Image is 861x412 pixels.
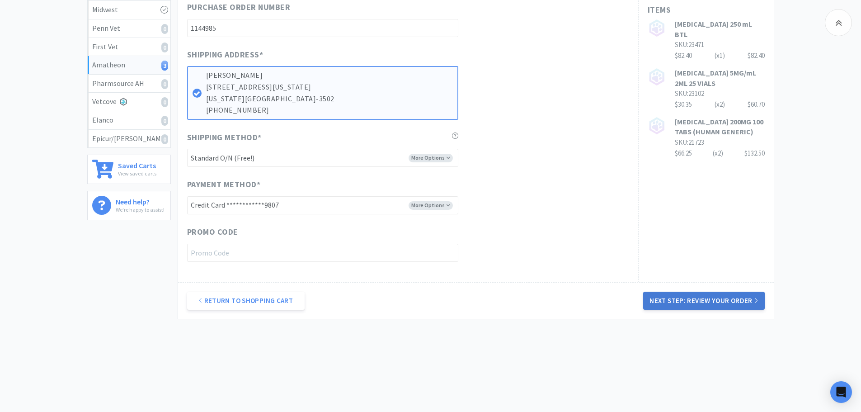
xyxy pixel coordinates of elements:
[675,40,704,49] span: SKU: 23471
[118,169,156,178] p: View saved carts
[206,105,269,114] gu-sc-dial: Click to Connect 7192607141
[161,134,168,144] i: 0
[116,196,165,205] h6: Need help?
[744,148,765,159] div: $132.50
[675,50,765,61] div: $82.40
[88,1,170,19] a: Midwest
[88,75,170,93] a: Pharmsource AH0
[748,99,765,110] div: $60.70
[92,59,166,71] div: Amatheon
[88,56,170,75] a: Amatheon3
[92,78,166,90] div: Pharmsource AH
[675,89,704,98] span: SKU: 23102
[643,292,764,310] button: Next Step: Review Your Order
[206,81,453,93] p: [STREET_ADDRESS][US_STATE]
[830,381,852,403] div: Open Intercom Messenger
[187,178,261,191] span: Payment Method *
[675,19,765,39] h3: [MEDICAL_DATA] 250 mL BTL
[648,4,765,17] h1: Items
[161,79,168,89] i: 0
[87,155,171,184] a: Saved CartsView saved carts
[161,61,168,71] i: 3
[648,68,666,86] img: no_image.png
[648,117,666,135] img: no_image.png
[88,130,170,148] a: Epicur/[PERSON_NAME]0
[206,70,453,81] p: [PERSON_NAME]
[187,48,263,62] span: Shipping Address *
[116,205,165,214] p: We're happy to assist!
[161,43,168,52] i: 0
[675,68,765,88] h3: [MEDICAL_DATA] 5MG/mL 2ML 25 VIALS
[715,99,725,110] div: (x 2 )
[88,111,170,130] a: Elanco0
[187,292,305,310] a: Return to Shopping Cart
[648,19,666,37] img: no_image.png
[675,148,765,159] div: $66.25
[187,131,262,144] span: Shipping Method *
[88,93,170,111] a: Vetcove0
[88,19,170,38] a: Penn Vet0
[187,244,458,262] input: Promo Code
[88,38,170,57] a: First Vet0
[92,41,166,53] div: First Vet
[187,226,238,239] span: Promo Code
[161,97,168,107] i: 0
[118,160,156,169] h6: Saved Carts
[675,117,765,137] h3: [MEDICAL_DATA] 200MG 100 TABS (HUMAN GENERIC)
[748,50,765,61] div: $82.40
[713,148,723,159] div: (x 2 )
[92,133,166,145] div: Epicur/[PERSON_NAME]
[187,1,291,14] span: Purchase Order Number
[187,19,458,37] input: Purchase Order Number
[161,24,168,34] i: 0
[92,23,166,34] div: Penn Vet
[675,138,704,147] span: SKU: 21723
[92,96,166,108] div: Vetcove
[92,114,166,126] div: Elanco
[92,4,166,16] div: Midwest
[715,50,725,61] div: (x 1 )
[675,99,765,110] div: $30.35
[161,116,168,126] i: 0
[206,93,453,105] p: [US_STATE][GEOGRAPHIC_DATA]-3502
